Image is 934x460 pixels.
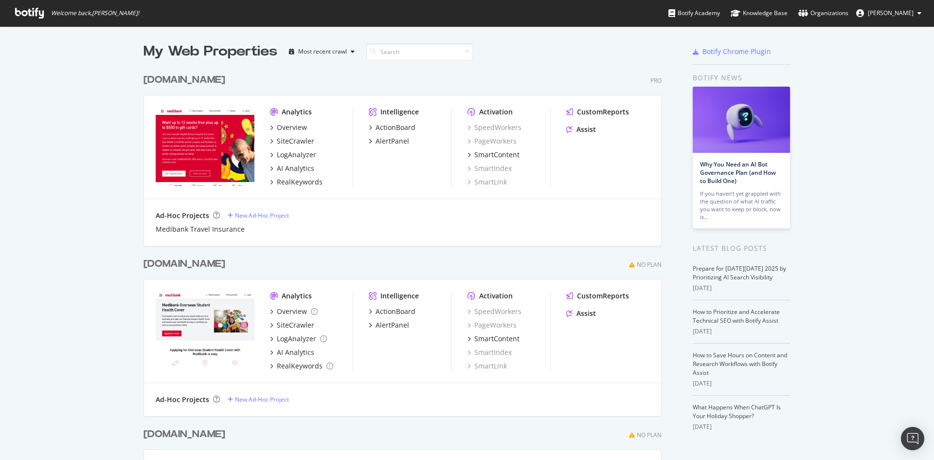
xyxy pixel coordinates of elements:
a: SiteCrawler [270,320,314,330]
a: [DOMAIN_NAME] [144,73,229,87]
span: Armaan Gandhok [868,9,914,17]
div: Botify Academy [668,8,720,18]
div: Ad-Hoc Projects [156,395,209,405]
div: [DATE] [693,379,790,388]
div: Overview [277,123,307,132]
a: RealKeywords [270,361,333,371]
div: Knowledge Base [731,8,788,18]
a: RealKeywords [270,177,323,187]
div: RealKeywords [277,177,323,187]
a: Overview [270,123,307,132]
div: LogAnalyzer [277,150,316,160]
a: How to Prioritize and Accelerate Technical SEO with Botify Assist [693,308,780,325]
a: SmartLink [467,177,507,187]
input: Search [366,43,473,60]
a: SmartContent [467,150,520,160]
div: No Plan [637,260,662,269]
div: Pro [650,76,662,85]
div: Assist [576,125,596,134]
div: Activation [479,291,513,301]
div: ActionBoard [376,307,415,316]
div: Ad-Hoc Projects [156,211,209,221]
button: [PERSON_NAME] [848,5,929,21]
div: [DATE] [693,284,790,293]
div: Activation [479,107,513,117]
a: Prepare for [DATE][DATE] 2025 by Prioritizing AI Search Visibility [693,264,786,281]
div: [DOMAIN_NAME] [144,73,225,87]
div: Analytics [282,291,312,301]
div: New Ad-Hoc Project [235,211,289,220]
a: Overview [270,307,318,316]
div: SiteCrawler [277,320,314,330]
div: Botify Chrome Plugin [702,47,771,56]
a: [DOMAIN_NAME] [144,427,229,442]
a: AlertPanel [369,136,409,146]
a: SmartLink [467,361,507,371]
a: Medibank Travel Insurance [156,224,245,234]
a: How to Save Hours on Content and Research Workflows with Botify Assist [693,351,787,377]
div: Open Intercom Messenger [901,427,924,450]
div: AI Analytics [277,164,314,173]
a: LogAnalyzer [270,334,327,344]
div: AlertPanel [376,320,409,330]
div: ActionBoard [376,123,415,132]
a: AlertPanel [369,320,409,330]
a: Assist [566,125,596,134]
div: LogAnalyzer [277,334,316,344]
div: [DOMAIN_NAME] [144,427,225,442]
div: Intelligence [380,291,419,301]
a: PageWorkers [467,136,517,146]
div: My Web Properties [144,42,277,61]
div: RealKeywords [277,361,323,371]
a: PageWorkers [467,320,517,330]
div: Analytics [282,107,312,117]
div: Intelligence [380,107,419,117]
div: Organizations [798,8,848,18]
a: [DOMAIN_NAME] [144,257,229,271]
a: AI Analytics [270,348,314,357]
a: AI Analytics [270,164,314,173]
a: What Happens When ChatGPT Is Your Holiday Shopper? [693,403,781,420]
a: Assist [566,309,596,318]
a: SmartContent [467,334,520,344]
a: Why You Need an AI Bot Governance Plan (and How to Build One) [700,160,776,185]
a: New Ad-Hoc Project [228,395,289,404]
a: SiteCrawler [270,136,314,146]
div: Latest Blog Posts [693,243,790,254]
a: ActionBoard [369,123,415,132]
div: No Plan [637,431,662,439]
a: SmartIndex [467,348,512,357]
div: SmartContent [474,150,520,160]
div: Most recent crawl [298,49,347,55]
div: Botify news [693,73,790,83]
div: AlertPanel [376,136,409,146]
a: LogAnalyzer [270,150,316,160]
span: Welcome back, [PERSON_NAME] ! [51,9,139,17]
div: [DATE] [693,327,790,336]
div: CustomReports [577,107,629,117]
a: SpeedWorkers [467,123,521,132]
div: If you haven’t yet grappled with the question of what AI traffic you want to keep or block, now is… [700,190,783,221]
div: SiteCrawler [277,136,314,146]
div: Overview [277,307,307,316]
a: SpeedWorkers [467,307,521,316]
div: AI Analytics [277,348,314,357]
a: CustomReports [566,107,629,117]
a: New Ad-Hoc Project [228,211,289,220]
img: Medibankoshc.com.au [156,291,254,370]
div: New Ad-Hoc Project [235,395,289,404]
div: Assist [576,309,596,318]
a: ActionBoard [369,307,415,316]
img: Medibank.com.au [156,107,254,186]
a: SmartIndex [467,164,512,173]
div: CustomReports [577,291,629,301]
